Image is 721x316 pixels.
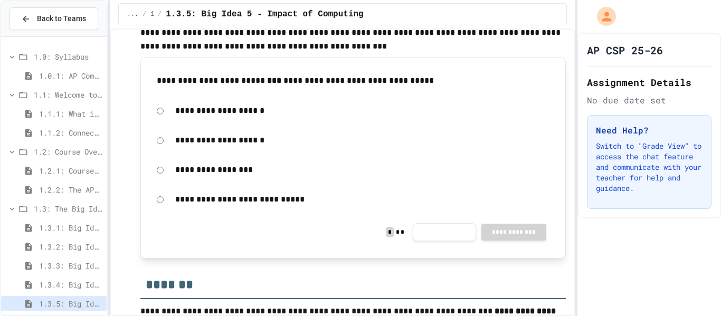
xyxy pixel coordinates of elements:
[39,298,102,309] span: 1.3.5: Big Idea 5 - Impact of Computing
[586,4,619,28] div: My Account
[39,108,102,119] span: 1.1.1: What is Computer Science?
[587,43,663,58] h1: AP CSP 25-26
[10,7,98,30] button: Back to Teams
[39,127,102,138] span: 1.1.2: Connect with Your World
[127,10,139,18] span: ...
[596,141,703,194] p: Switch to "Grade View" to access the chat feature and communicate with your teacher for help and ...
[34,203,102,214] span: 1.3: The Big Ideas
[158,10,162,18] span: /
[587,94,711,107] div: No due date set
[587,75,711,90] h2: Assignment Details
[39,184,102,195] span: 1.2.2: The AP Exam
[34,51,102,62] span: 1.0: Syllabus
[596,124,703,137] h3: Need Help?
[37,13,86,24] span: Back to Teams
[39,222,102,233] span: 1.3.1: Big Idea 1 - Creative Development
[151,10,154,18] span: 1.3: The Big Ideas
[143,10,146,18] span: /
[39,165,102,176] span: 1.2.1: Course Overview
[39,279,102,290] span: 1.3.4: Big Idea 4 - Computing Systems and Networks
[39,260,102,271] span: 1.3.3: Big Idea 3 - Algorithms and Programming
[166,8,363,21] span: 1.3.5: Big Idea 5 - Impact of Computing
[34,89,102,100] span: 1.1: Welcome to Computer Science
[34,146,102,157] span: 1.2: Course Overview and the AP Exam
[39,70,102,81] span: 1.0.1: AP Computer Science Principles in Python Course Syllabus
[39,241,102,252] span: 1.3.2: Big Idea 2 - Data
